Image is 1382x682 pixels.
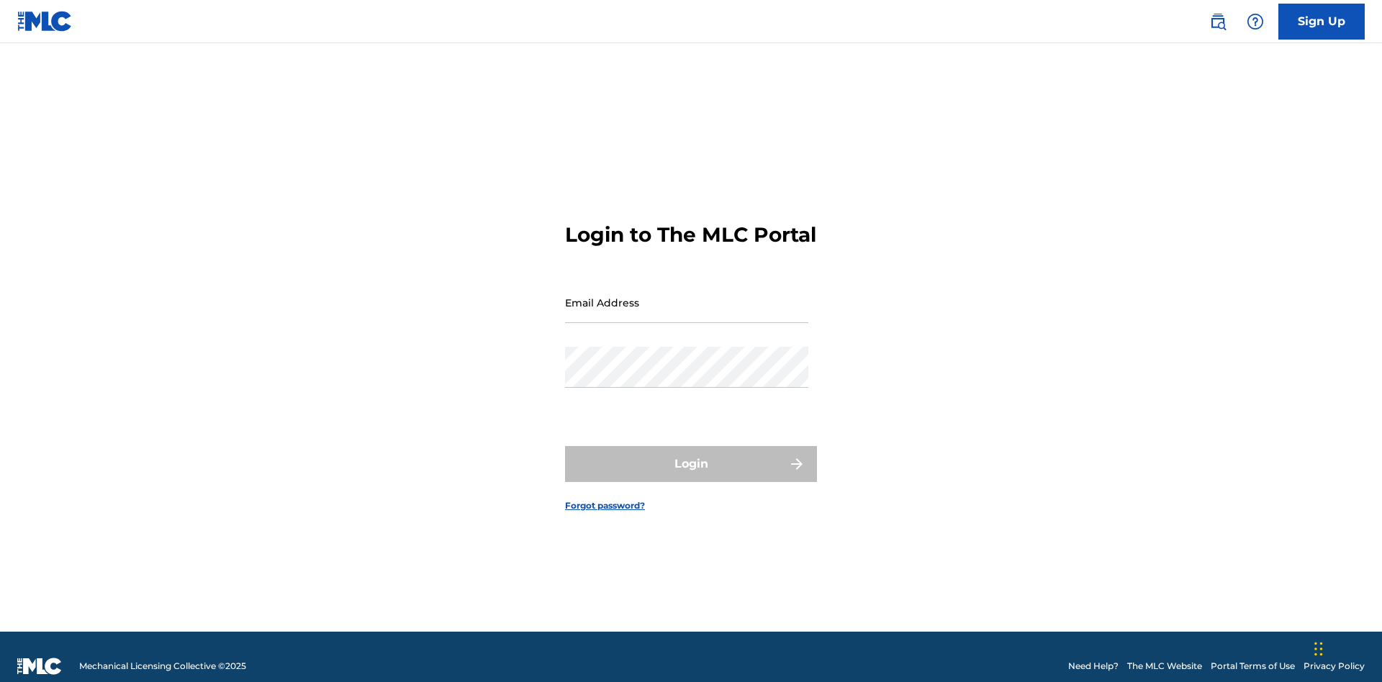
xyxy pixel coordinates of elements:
div: Drag [1314,627,1323,670]
img: help [1247,13,1264,30]
a: Need Help? [1068,660,1119,673]
img: logo [17,658,62,675]
img: MLC Logo [17,11,73,32]
iframe: Chat Widget [1310,613,1382,682]
a: Privacy Policy [1304,660,1365,673]
h3: Login to The MLC Portal [565,222,816,247]
span: Mechanical Licensing Collective © 2025 [79,660,246,673]
img: search [1209,13,1227,30]
a: Public Search [1203,7,1232,36]
div: Help [1241,7,1270,36]
a: Sign Up [1278,4,1365,40]
a: Forgot password? [565,499,645,512]
a: The MLC Website [1127,660,1202,673]
a: Portal Terms of Use [1211,660,1295,673]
